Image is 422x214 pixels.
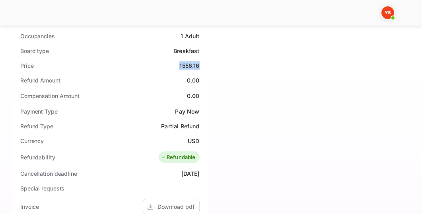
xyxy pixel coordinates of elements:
[20,169,77,178] div: Cancellation deadline
[187,92,200,100] div: 0.00
[20,122,53,130] div: Refund Type
[188,137,199,145] div: USD
[20,202,39,211] div: Invoice
[158,202,194,211] div: Download pdf
[181,32,199,40] div: 1 Adult
[20,153,55,161] div: Refundability
[187,76,200,84] div: 0.00
[20,184,64,192] div: Special requests
[20,137,44,145] div: Currency
[175,107,199,116] div: Pay Now
[181,169,200,178] div: [DATE]
[381,6,394,19] img: Yandex Support
[161,153,196,161] div: Refundable
[20,107,58,116] div: Payment Type
[20,61,34,70] div: Price
[20,92,80,100] div: Compensation Amount
[20,32,55,40] div: Occupancies
[20,47,49,55] div: Board type
[173,47,199,55] div: Breakfast
[161,122,199,130] div: Partial Refund
[20,76,60,84] div: Refund Amount
[179,61,199,70] div: 1556.16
